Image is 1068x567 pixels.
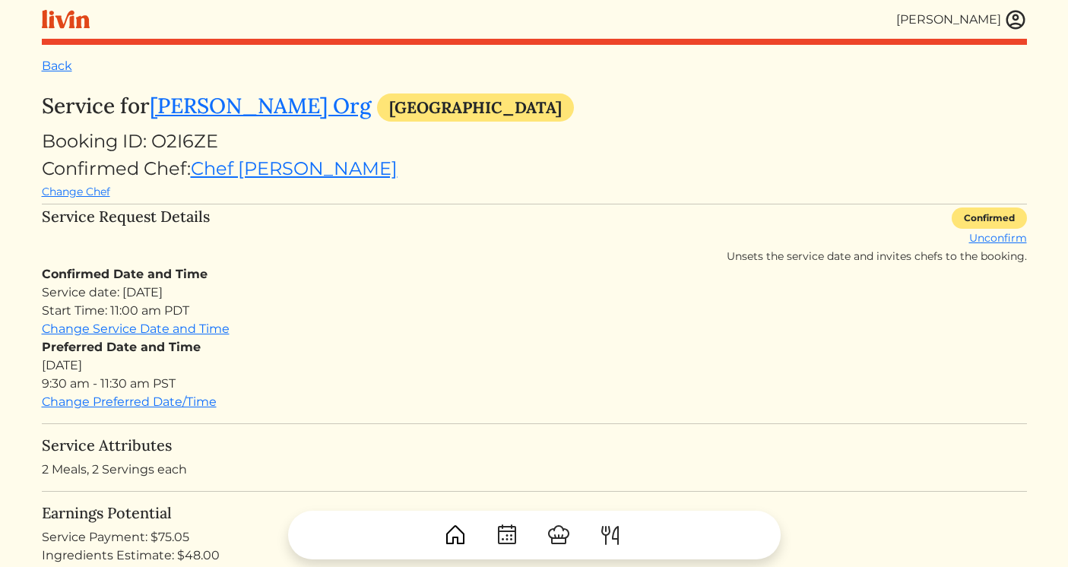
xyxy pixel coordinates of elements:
[896,11,1001,29] div: [PERSON_NAME]
[42,283,1027,320] div: Service date: [DATE] Start Time: 11:00 am PDT
[727,249,1027,263] span: Unsets the service date and invites chefs to the booking.
[952,207,1027,229] div: Confirmed
[42,155,1027,201] div: Confirmed Chef:
[42,394,217,409] a: Change Preferred Date/Time
[42,93,1027,122] h3: Service for
[42,340,201,354] strong: Preferred Date and Time
[969,231,1027,245] a: Unconfirm
[42,59,72,73] a: Back
[42,128,1027,155] div: Booking ID: O2I6ZE
[42,185,110,198] a: Change Chef
[42,322,230,336] a: Change Service Date and Time
[598,523,623,547] img: ForkKnife-55491504ffdb50bab0c1e09e7649658475375261d09fd45db06cec23bce548bf.svg
[42,338,1027,393] div: [DATE] 9:30 am - 11:30 am PST
[42,267,208,281] strong: Confirmed Date and Time
[1004,8,1027,31] img: user_account-e6e16d2ec92f44fc35f99ef0dc9cddf60790bfa021a6ecb1c896eb5d2907b31c.svg
[42,10,90,29] img: livin-logo-a0d97d1a881af30f6274990eb6222085a2533c92bbd1e4f22c21b4f0d0e3210c.svg
[191,157,398,179] a: Chef [PERSON_NAME]
[42,461,1027,479] p: 2 Meals, 2 Servings each
[443,523,467,547] img: House-9bf13187bcbb5817f509fe5e7408150f90897510c4275e13d0d5fca38e0b5951.svg
[547,523,571,547] img: ChefHat-a374fb509e4f37eb0702ca99f5f64f3b6956810f32a249b33092029f8484b388.svg
[42,436,1027,455] h5: Service Attributes
[42,207,210,259] h5: Service Request Details
[495,523,519,547] img: CalendarDots-5bcf9d9080389f2a281d69619e1c85352834be518fbc73d9501aef674afc0d57.svg
[150,92,372,119] a: [PERSON_NAME] Org
[377,93,574,122] div: [GEOGRAPHIC_DATA]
